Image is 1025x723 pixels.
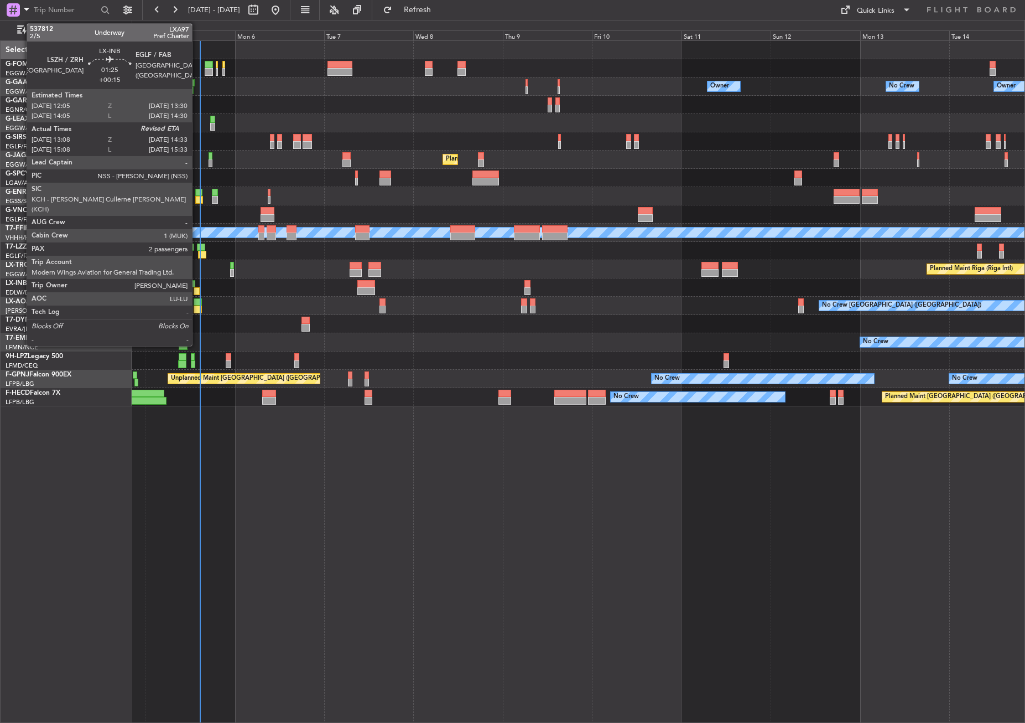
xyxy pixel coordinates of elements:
span: F-GPNJ [6,371,29,378]
a: EGGW/LTN [6,69,39,78]
div: Sun 12 [771,30,860,40]
a: LX-AOACitation Mustang [6,298,85,305]
a: EGGW/LTN [6,87,39,96]
span: LX-INB [6,280,27,287]
a: EGLF/FAB [6,252,34,260]
a: EGNR/CEG [6,106,39,114]
a: LFPB/LBG [6,398,34,406]
input: Trip Number [34,2,97,18]
a: T7-DYNChallenger 604 [6,317,78,323]
span: T7-FFI [6,225,25,232]
span: G-SPCY [6,171,29,177]
button: Refresh [378,1,444,19]
a: T7-FFIFalcon 7X [6,225,55,232]
a: LFPB/LBG [6,380,34,388]
a: F-GPNJFalcon 900EX [6,371,71,378]
span: G-LEAX [6,116,29,122]
a: T7-EMIHawker 900XP [6,335,73,342]
a: G-SPCYLegacy 650 [6,171,65,177]
span: G-SIRS [6,134,27,141]
span: 9H-LPZ [6,353,28,360]
div: Unplanned Maint [GEOGRAPHIC_DATA] ([GEOGRAPHIC_DATA]) [171,370,353,387]
span: T7-LZZI [6,244,28,250]
div: No Crew [GEOGRAPHIC_DATA] ([GEOGRAPHIC_DATA]) [822,297,981,314]
span: G-JAGA [6,152,31,159]
a: G-FOMOGlobal 6000 [6,61,71,68]
button: Only With Activity [12,22,120,39]
span: G-GAAL [6,79,31,86]
a: LX-INBFalcon 900EX EASy II [6,280,93,287]
div: Planned Maint [GEOGRAPHIC_DATA] ([GEOGRAPHIC_DATA]) [446,151,620,168]
div: Wed 8 [413,30,502,40]
a: G-ENRGPraetor 600 [6,189,69,195]
a: 9H-LPZLegacy 500 [6,353,63,360]
div: Fri 10 [592,30,681,40]
span: Refresh [394,6,441,14]
a: EGGW/LTN [6,161,39,169]
a: T7-LZZIPraetor 600 [6,244,65,250]
div: Owner [997,78,1016,95]
span: F-HECD [6,390,30,396]
a: G-GARECessna Citation XLS+ [6,97,97,104]
span: G-ENRG [6,189,32,195]
a: EDLW/DTM [6,288,38,297]
div: No Crew [654,370,680,387]
div: No Crew [863,334,888,350]
a: LFMN/NCE [6,343,38,352]
div: No Crew [952,370,977,387]
a: G-JAGAPhenom 300 [6,152,70,159]
div: [DATE] [134,22,153,32]
a: G-SIRSCitation Excel [6,134,69,141]
div: Thu 9 [503,30,592,40]
a: EGGW/LTN [6,124,39,132]
a: F-HECDFalcon 7X [6,390,60,396]
div: Owner [710,78,729,95]
div: Mon 6 [235,30,324,40]
a: LFMD/CEQ [6,362,38,370]
a: [PERSON_NAME]/QSA [6,307,71,315]
div: Mon 13 [860,30,949,40]
button: Quick Links [835,1,917,19]
span: LX-TRO [6,262,29,268]
div: Sun 5 [145,30,235,40]
span: G-FOMO [6,61,34,68]
div: Quick Links [857,6,894,17]
a: G-LEAXCessna Citation XLS [6,116,91,122]
span: T7-DYN [6,317,30,323]
div: Tue 7 [324,30,413,40]
a: EGSS/STN [6,197,35,205]
a: LX-TROLegacy 650 [6,262,65,268]
a: EVRA/[PERSON_NAME] [6,325,74,333]
span: T7-EMI [6,335,27,342]
a: EGLF/FAB [6,215,34,224]
span: Only With Activity [29,27,117,34]
a: VHHH/HKG [6,234,38,242]
a: G-VNORChallenger 650 [6,207,80,214]
a: EGGW/LTN [6,270,39,278]
span: G-VNOR [6,207,33,214]
div: Sat 11 [681,30,771,40]
a: EGLF/FAB [6,142,34,151]
div: No Crew [613,389,639,405]
span: G-GARE [6,97,31,104]
a: LGAV/ATH [6,179,35,187]
div: Planned Maint Riga (Riga Intl) [930,261,1013,277]
span: [DATE] - [DATE] [188,5,240,15]
a: G-GAALCessna Citation XLS+ [6,79,97,86]
span: LX-AOA [6,298,31,305]
div: No Crew [889,78,914,95]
